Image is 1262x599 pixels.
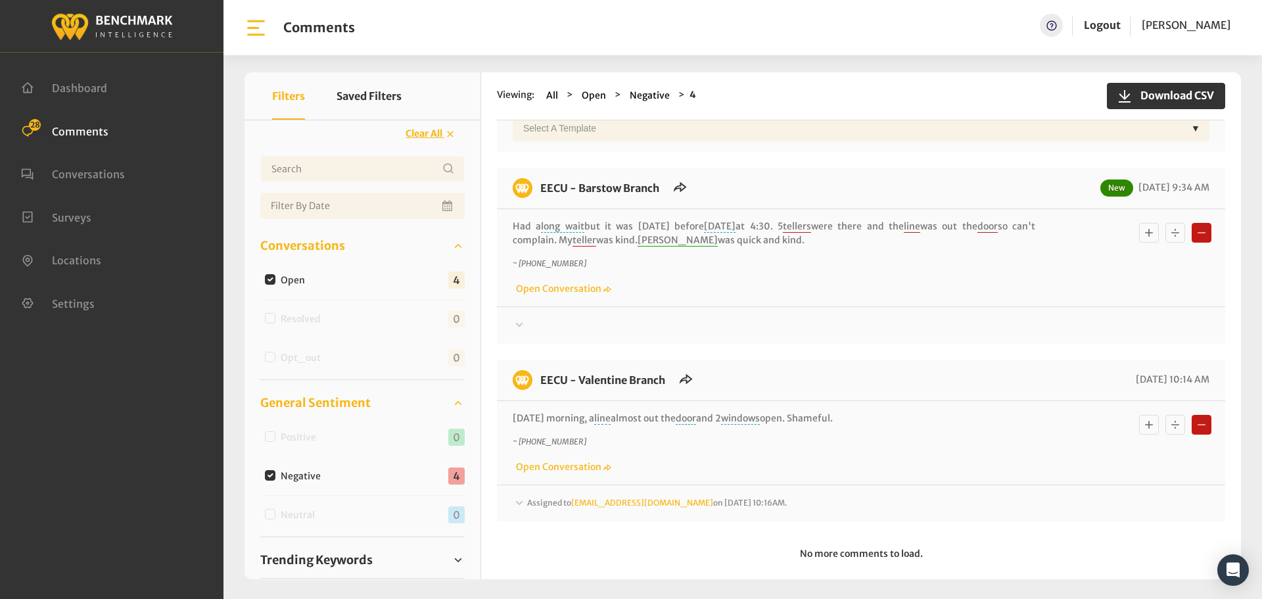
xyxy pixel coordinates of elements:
[276,508,325,522] label: Neutral
[21,124,108,137] a: Comments 28
[517,115,1186,141] div: Select a Template
[276,351,331,365] label: Opt_out
[1133,373,1209,385] span: [DATE] 10:14 AM
[260,550,465,570] a: Trending Keywords
[1135,181,1209,193] span: [DATE] 9:34 AM
[1136,220,1215,246] div: Basic example
[904,220,920,233] span: line
[448,349,465,366] span: 0
[541,220,584,233] span: long wait
[513,220,1035,247] p: Had a but it was [DATE] before at 4:30. 5 were there and the was out the so can't complain. My wa...
[21,80,107,93] a: Dashboard
[1084,18,1121,32] a: Logout
[260,156,465,182] input: Username
[540,181,659,195] a: EECU - Barstow Branch
[977,220,998,233] span: door
[721,412,760,425] span: windows
[497,538,1225,570] p: No more comments to load.
[1186,115,1205,141] div: ▼
[1136,412,1215,438] div: Basic example
[542,88,562,103] button: All
[52,297,95,310] span: Settings
[448,429,465,446] span: 0
[448,310,465,327] span: 0
[260,394,371,412] span: General Sentiment
[21,210,91,223] a: Surveys
[440,193,457,219] button: Open Calendar
[573,234,596,247] span: teller
[397,122,465,145] button: Clear All
[676,412,696,425] span: door
[245,16,268,39] img: bar
[283,20,355,36] h1: Comments
[448,506,465,523] span: 0
[540,373,665,387] a: EECU - Valentine Branch
[21,252,101,266] a: Locations
[448,467,465,485] span: 4
[513,496,1209,512] div: Assigned to[EMAIL_ADDRESS][DOMAIN_NAME]on [DATE] 10:16AM.
[1107,83,1225,109] button: Download CSV
[532,370,673,390] h6: EECU - Valentine Branch
[689,89,696,101] strong: 4
[626,88,674,103] button: Negative
[265,274,275,285] input: Open
[52,254,101,267] span: Locations
[513,370,532,390] img: benchmark
[272,72,305,120] button: Filters
[29,119,41,131] span: 28
[527,498,787,508] span: Assigned to on [DATE] 10:16AM.
[1100,180,1133,197] span: New
[513,283,611,295] a: Open Conversation
[21,166,125,180] a: Conversations
[783,220,811,233] span: tellers
[1142,14,1230,37] a: [PERSON_NAME]
[448,272,465,289] span: 4
[52,124,108,137] span: Comments
[265,470,275,481] input: Negative
[1142,18,1230,32] span: [PERSON_NAME]
[704,220,736,233] span: [DATE]
[260,236,465,256] a: Conversations
[276,312,331,326] label: Resolved
[406,128,442,139] span: Clear All
[513,461,611,473] a: Open Conversation
[1084,14,1121,37] a: Logout
[532,178,667,198] h6: EECU - Barstow Branch
[260,551,373,569] span: Trending Keywords
[513,437,586,446] i: ~ [PHONE_NUMBER]
[1133,87,1214,103] span: Download CSV
[21,296,95,309] a: Settings
[497,88,534,103] span: Viewing:
[513,178,532,198] img: benchmark
[594,412,611,425] span: line
[1217,554,1249,586] div: Open Intercom Messenger
[276,469,331,483] label: Negative
[52,210,91,224] span: Surveys
[571,498,713,508] a: [EMAIL_ADDRESS][DOMAIN_NAME]
[260,193,465,219] input: Date range input field
[260,237,345,254] span: Conversations
[513,412,1035,425] p: [DATE] morning, a almost out the and 2 open. Shameful.
[337,72,402,120] button: Saved Filters
[578,88,610,103] button: Open
[638,234,718,247] span: [PERSON_NAME]
[52,82,107,95] span: Dashboard
[276,274,315,287] label: Open
[260,393,465,413] a: General Sentiment
[276,431,327,444] label: Positive
[513,258,586,268] i: ~ [PHONE_NUMBER]
[52,168,125,181] span: Conversations
[51,10,173,42] img: benchmark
